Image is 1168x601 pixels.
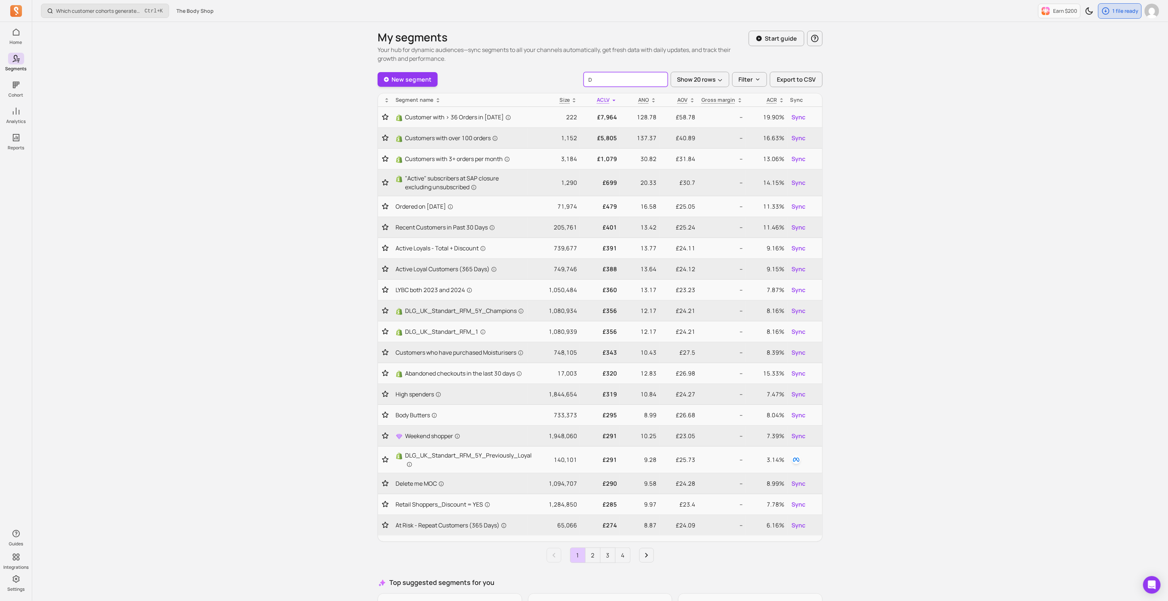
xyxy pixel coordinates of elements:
p: 9.97 [623,500,656,509]
p: 1,844,654 [530,390,577,399]
p: £26.68 [662,411,695,419]
p: 1 file ready [1112,7,1138,15]
a: Page 1 is your current page [570,548,585,563]
p: £388 [583,265,617,273]
p: 733,373 [530,411,577,419]
p: 30.82 [623,154,656,163]
span: Sync [792,521,806,530]
p: -- [701,223,743,232]
img: Shopify [396,114,403,122]
p: Gross margin [701,96,735,104]
button: Sync [790,519,807,531]
button: Toggle favorite [381,411,390,419]
p: Analytics [6,119,26,124]
span: ANO [638,96,649,103]
span: + [145,7,163,15]
button: Filter [732,72,767,87]
p: £290 [583,479,617,488]
p: £699 [583,178,617,187]
span: DLG_UK_Standart_RFM_5Y_Previously_Loyal [405,451,532,469]
button: Sync [790,221,807,233]
p: Earn $200 [1053,7,1077,15]
span: "Active" subscribers at SAP closure excluding unsubscribed [405,174,524,191]
span: Customers with over 100 orders [405,134,498,142]
p: £24.21 [662,306,695,315]
p: Which customer cohorts generated the most orders? [56,7,142,15]
span: High spenders [396,390,441,399]
p: Filter [738,75,753,84]
button: Sync [790,430,807,442]
p: £291 [583,455,617,464]
p: £360 [583,285,617,294]
button: Sync [790,305,807,317]
button: Toggle favorite [381,203,390,210]
p: £40.89 [662,134,695,142]
p: 7.87% [749,285,785,294]
p: -- [701,455,743,464]
span: Customer with > 36 Orders in [DATE] [405,113,511,122]
a: ShopifyDLG_UK_Standart_RFM_1 [396,327,524,336]
p: 3,184 [530,154,577,163]
p: 739,677 [530,244,577,253]
p: £31.84 [662,154,695,163]
button: Toggle favorite [381,179,390,186]
p: 748,105 [530,348,577,357]
a: Customers who have purchased Moisturisers [396,348,524,357]
div: Segment name [396,96,524,104]
p: £27.5 [662,348,695,357]
p: 1,094,707 [530,479,577,488]
span: DLG_UK_Standart_RFM_5Y_Champions [405,306,524,315]
a: New segment [378,72,438,87]
button: Guides [8,526,24,548]
p: Guides [9,541,23,547]
a: ShopifyDLG_UK_Standart_RFM_5Y_Previously_Loyal [396,451,524,469]
button: Which customer cohorts generated the most orders?Ctrl+K [41,4,169,18]
button: Sync [790,499,807,510]
span: Sync [792,113,806,122]
span: Sync [792,432,806,440]
p: Your hub for dynamic audiences—sync segments to all your channels automatically, get fresh data w... [378,45,749,63]
p: £24.27 [662,390,695,399]
span: The Body Shop [176,7,214,15]
p: £23.23 [662,285,695,294]
p: -- [701,521,743,530]
p: 20.33 [623,178,656,187]
p: -- [701,411,743,419]
a: Page 2 [585,548,600,563]
button: Toggle favorite [381,286,390,294]
p: £7,964 [583,113,617,122]
p: £58.78 [662,113,695,122]
button: Toggle favorite [381,328,390,335]
img: Shopify [396,156,403,163]
p: 8.04% [749,411,785,419]
button: Earn $200 [1038,4,1081,18]
p: £5,805 [583,134,617,142]
p: 7.47% [749,390,785,399]
button: Toggle favorite [381,224,390,231]
p: 9.58 [623,479,656,488]
img: Shopify [396,135,403,142]
p: £26.98 [662,369,695,378]
span: At Risk - Repeat Customers (365 Days) [396,521,507,530]
p: 1,284,850 [530,500,577,509]
span: Sync [792,348,806,357]
p: £24.11 [662,244,695,253]
button: Sync [790,284,807,296]
a: ShopifyDLG_UK_Standart_RFM_5Y_Champions [396,306,524,315]
p: 8.99% [749,479,785,488]
span: Sync [792,479,806,488]
p: 13.06% [749,154,785,163]
span: Ordered on [DATE] [396,202,453,211]
p: 19.90% [749,113,785,122]
button: Toggle favorite [381,113,390,121]
span: Sync [792,390,806,399]
a: LYBC both 2023 and 2024 [396,285,524,294]
p: £24.09 [662,521,695,530]
img: Shopify [396,329,403,336]
p: -- [701,348,743,357]
span: Retail Shoppers_Discount = YES [396,500,490,509]
span: Weekend shopper [405,432,460,440]
span: Sync [792,244,806,253]
p: 11.33% [749,202,785,211]
span: Sync [792,134,806,142]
